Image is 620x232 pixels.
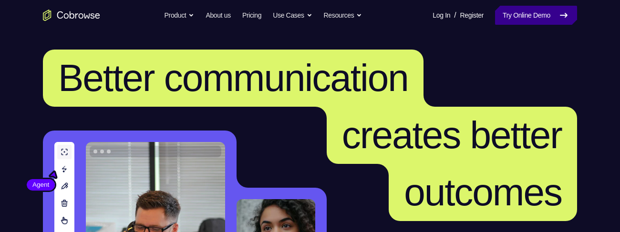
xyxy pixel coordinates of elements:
a: Go to the home page [43,10,100,21]
span: / [454,10,456,21]
button: Product [165,6,195,25]
span: creates better [342,114,562,156]
a: Log In [433,6,450,25]
a: Pricing [242,6,261,25]
a: Register [460,6,484,25]
button: Use Cases [273,6,312,25]
a: Try Online Demo [495,6,577,25]
a: About us [206,6,230,25]
span: outcomes [404,171,562,213]
button: Resources [324,6,362,25]
span: Better communication [58,57,408,99]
